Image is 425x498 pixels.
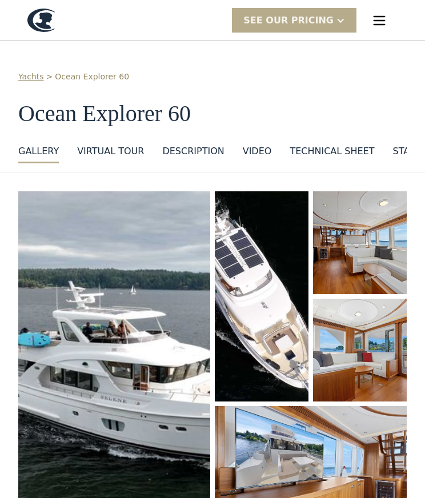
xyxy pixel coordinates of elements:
[18,144,59,163] a: GALLERY
[290,144,374,163] a: Technical sheet
[313,191,407,294] a: open lightbox
[55,71,129,83] a: Ocean Explorer 60
[215,191,308,401] a: open lightbox
[77,144,144,163] a: VIRTUAL TOUR
[313,299,407,401] a: open lightbox
[77,144,144,158] div: VIRTUAL TOUR
[243,14,334,27] div: SEE Our Pricing
[27,9,55,32] a: home
[18,144,59,158] div: GALLERY
[361,2,398,39] div: menu
[232,8,356,33] div: SEE Our Pricing
[243,144,272,163] a: VIDEO
[46,71,53,83] div: >
[162,144,224,158] div: DESCRIPTION
[18,101,407,126] h1: Ocean Explorer 60
[243,144,272,158] div: VIDEO
[18,71,44,83] a: Yachts
[290,144,374,158] div: Technical sheet
[162,144,224,163] a: DESCRIPTION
